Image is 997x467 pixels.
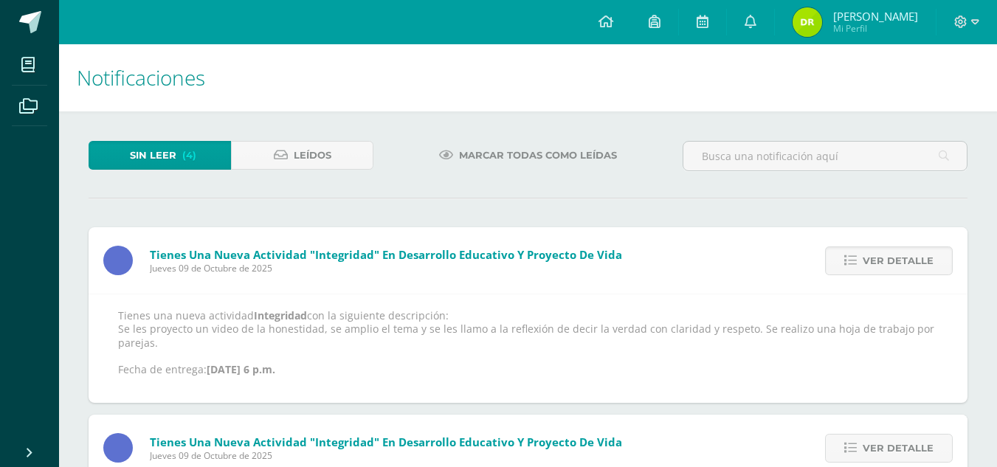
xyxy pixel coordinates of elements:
strong: [DATE] 6 p.m. [207,362,275,376]
span: Ver detalle [863,247,934,274]
span: Notificaciones [77,63,205,91]
span: Tienes una nueva actividad "Integridad" En Desarrollo Educativo y Proyecto de Vida [150,435,622,449]
p: Tienes una nueva actividad con la siguiente descripción: Se les proyecto un video de la honestida... [118,309,938,376]
span: Sin leer [130,142,176,169]
span: [PERSON_NAME] [833,9,918,24]
span: Tienes una nueva actividad "Integridad" En Desarrollo Educativo y Proyecto de Vida [150,247,622,262]
span: Leídos [294,142,331,169]
span: Jueves 09 de Octubre de 2025 [150,449,622,462]
span: Mi Perfil [833,22,918,35]
span: Ver detalle [863,435,934,462]
strong: Integridad [254,308,307,322]
span: Jueves 09 de Octubre de 2025 [150,262,622,274]
span: Marcar todas como leídas [459,142,617,169]
span: (4) [182,142,196,169]
img: 9303202244a68db381c138061978b020.png [793,7,822,37]
a: Marcar todas como leídas [421,141,635,170]
input: Busca una notificación aquí [683,142,967,170]
a: Sin leer(4) [89,141,231,170]
a: Leídos [231,141,373,170]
